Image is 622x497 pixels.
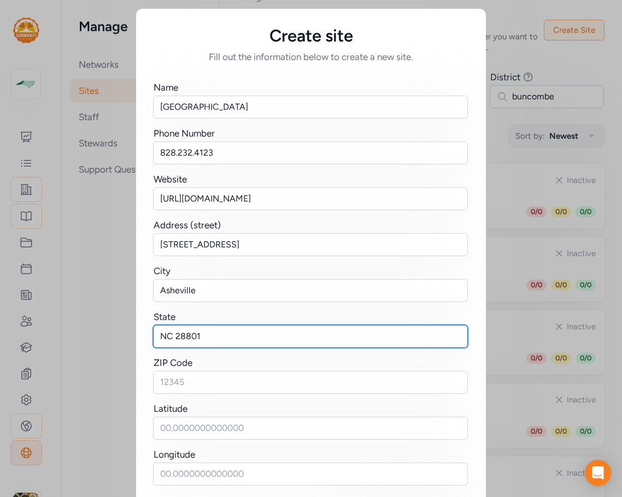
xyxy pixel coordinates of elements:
[153,417,468,440] input: 00.0000000000000
[154,264,171,277] div: City
[154,310,175,323] div: State
[154,127,215,140] div: Phone Number
[154,81,178,94] div: Name
[154,173,187,186] div: Website
[153,233,468,256] input: Street...
[153,187,468,210] input: URL...
[153,325,468,348] input: State...
[153,371,468,394] input: 12345
[154,26,468,46] h5: Create site
[153,141,468,164] input: Phone...
[585,460,611,486] div: Open Intercom Messenger
[154,448,195,461] div: Longitude
[153,279,468,302] input: City...
[153,463,468,486] input: 00.0000000000000
[153,96,468,119] input: Name...
[154,218,221,232] div: Address (street)
[154,402,187,415] div: Latitude
[154,356,192,369] div: ZIP Code
[154,50,468,63] span: Fill out the information below to create a new site.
